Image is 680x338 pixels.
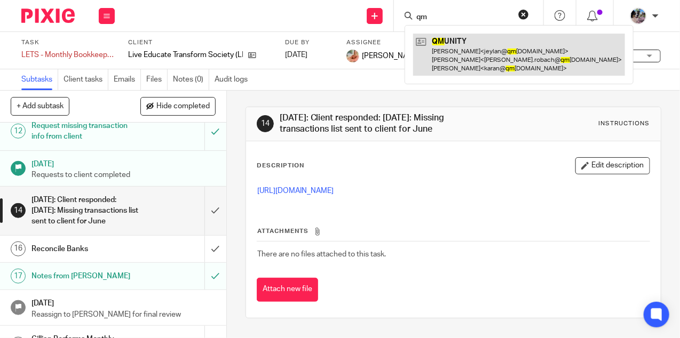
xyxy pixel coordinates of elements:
[11,203,26,218] div: 14
[173,69,209,90] a: Notes (0)
[346,50,359,62] img: MIC.jpg
[280,112,476,135] h1: [DATE]: Client responded: [DATE]: Missing transactions list sent to client for June
[31,192,140,230] h1: [DATE]: Client responded: [DATE]: Missing transactions list sent to client for June
[31,118,140,145] h1: Request missing transaction info from client
[128,38,272,47] label: Client
[31,268,140,284] h1: Notes from [PERSON_NAME]
[575,157,650,174] button: Edit description
[156,102,210,111] span: Hide completed
[128,50,243,60] p: Live Educate Transform Society (LET'S)
[285,38,333,47] label: Due by
[11,97,69,115] button: + Add subtask
[215,69,253,90] a: Audit logs
[31,156,216,170] h1: [DATE]
[31,295,216,309] h1: [DATE]
[257,228,309,234] span: Attachments
[257,187,334,195] a: [URL][DOMAIN_NAME]
[21,50,115,60] div: LETS - Monthly Bookkeeping - June
[21,9,75,23] img: Pixie
[518,9,529,20] button: Clear
[31,309,216,320] p: Reassign to [PERSON_NAME] for final review
[146,69,168,90] a: Files
[31,241,140,257] h1: Reconcile Banks
[257,115,274,132] div: 14
[630,7,647,25] img: Screen%20Shot%202020-06-25%20at%209.49.30%20AM.png
[114,69,141,90] a: Emails
[257,162,304,170] p: Description
[21,69,58,90] a: Subtasks
[21,38,115,47] label: Task
[11,269,26,284] div: 17
[140,97,216,115] button: Hide completed
[64,69,108,90] a: Client tasks
[415,13,511,22] input: Search
[257,278,318,302] button: Attach new file
[346,38,421,47] label: Assignee
[362,51,421,61] span: [PERSON_NAME]
[257,251,386,258] span: There are no files attached to this task.
[11,242,26,256] div: 16
[11,124,26,139] div: 12
[285,51,307,59] span: [DATE]
[31,170,216,180] p: Requests to client completed
[599,119,650,128] div: Instructions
